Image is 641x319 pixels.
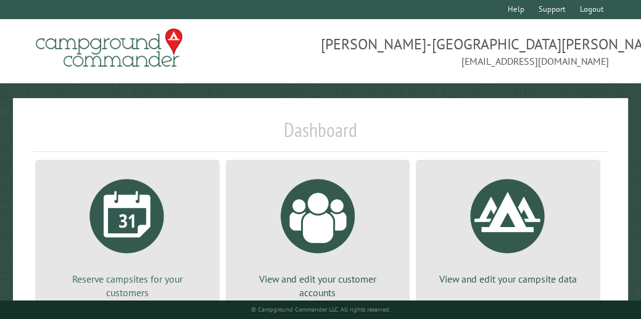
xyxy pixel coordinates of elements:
[241,170,395,300] a: View and edit your customer accounts
[50,170,205,300] a: Reserve campsites for your customers
[321,34,610,68] span: [PERSON_NAME]-[GEOGRAPHIC_DATA][PERSON_NAME] [EMAIL_ADDRESS][DOMAIN_NAME]
[251,305,391,313] small: © Campground Commander LLC. All rights reserved.
[431,170,585,286] a: View and edit your campsite data
[241,272,395,300] p: View and edit your customer accounts
[50,272,205,300] p: Reserve campsites for your customers
[32,118,609,152] h1: Dashboard
[431,272,585,286] p: View and edit your campsite data
[32,24,186,72] img: Campground Commander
